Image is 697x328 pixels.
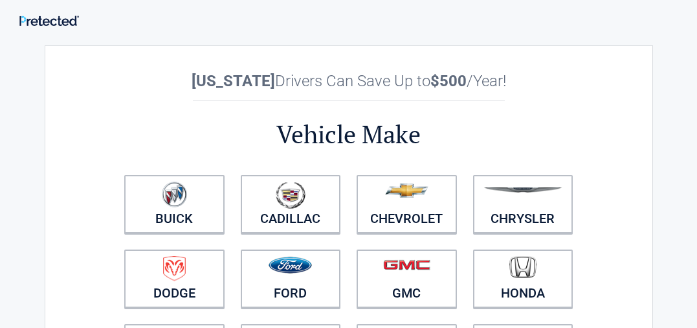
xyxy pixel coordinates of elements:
a: Dodge [124,250,225,308]
img: gmc [383,259,430,270]
h2: Drivers Can Save Up to /Year [116,72,581,90]
a: Honda [473,250,573,308]
a: Ford [241,250,341,308]
img: honda [509,256,537,279]
img: ford [269,257,312,274]
img: cadillac [276,182,305,209]
img: buick [162,182,187,207]
b: $500 [430,72,467,90]
img: dodge [163,256,186,281]
img: chrysler [483,187,562,193]
img: Main Logo [19,16,79,27]
img: chevrolet [385,183,428,198]
a: Chrysler [473,175,573,233]
a: Cadillac [241,175,341,233]
h2: Vehicle Make [116,118,581,151]
b: [US_STATE] [192,72,275,90]
a: GMC [357,250,457,308]
a: Buick [124,175,225,233]
a: Chevrolet [357,175,457,233]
